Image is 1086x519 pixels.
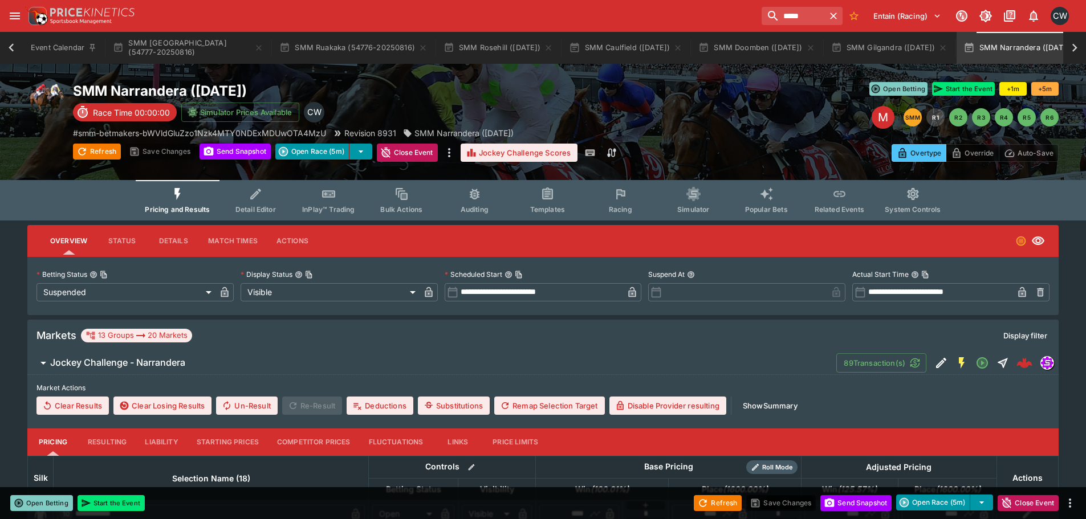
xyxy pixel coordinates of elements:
button: R5 [1018,108,1036,126]
p: Scheduled Start [445,269,502,279]
button: Jockey Challenge - Narrandera [27,352,836,374]
img: horse_racing.png [27,82,64,118]
span: Win(125.57%) [810,483,889,496]
button: Documentation [999,6,1020,26]
span: Auditing [461,205,489,214]
div: simulator [1040,356,1054,370]
button: SMM Gilgandra ([DATE]) [824,32,955,64]
p: Revision 8931 [344,127,396,139]
p: Overtype [910,147,941,159]
button: Close Event [998,495,1059,511]
th: Silk [28,456,54,500]
div: split button [275,144,372,160]
input: search [762,7,824,25]
a: 26099a2d-6831-4c75-a23f-5b3f825dd52c [1013,352,1036,374]
button: Display StatusCopy To Clipboard [295,271,303,279]
div: Event type filters [136,180,950,220]
p: Suspend At [648,269,685,279]
svg: Open [975,356,989,370]
button: Overview [41,227,96,255]
button: R6 [1040,108,1059,126]
span: Un-Result [216,397,277,415]
button: No Bookmarks [845,7,863,25]
button: Copy To Clipboard [305,271,313,279]
button: Edit Detail [931,353,951,373]
span: Racing [609,205,632,214]
img: simulator [1041,357,1054,369]
button: Details [148,227,199,255]
button: more [1063,496,1077,510]
button: Select Tenant [867,7,948,25]
button: SMM Rosehill ([DATE]) [437,32,560,64]
button: Resulting [79,428,136,456]
span: System Controls [885,205,941,214]
img: Sportsbook Management [50,19,112,24]
button: more [442,144,456,162]
span: Selection Name (18) [160,472,263,485]
p: Auto-Save [1018,147,1054,159]
p: Race Time 00:00:00 [93,107,170,118]
div: Suspended [36,283,215,301]
span: Win(100.01%) [563,483,641,496]
svg: Suspended [1015,235,1027,247]
button: Copy To Clipboard [921,271,929,279]
button: Remap Selection Target [494,397,605,415]
button: Start the Event [932,82,995,96]
button: R4 [995,108,1013,126]
em: ( 1600.00 %) [723,483,768,496]
th: Adjusted Pricing [801,456,996,478]
button: Open Race (5m) [896,495,970,510]
button: Simulator Prices Available [181,103,299,122]
span: Roll Mode [758,463,798,472]
button: Connected to PK [951,6,972,26]
button: +1m [999,82,1027,96]
button: Open [972,353,993,373]
div: Edit Meeting [872,106,894,129]
button: select merge strategy [970,495,993,510]
svg: Visible [1031,234,1045,248]
button: Overtype [892,144,946,162]
button: open drawer [5,6,25,26]
h5: Markets [36,329,76,342]
button: SMM Ruakaka (54776-20250816) [272,32,434,64]
button: Deductions [347,397,413,415]
button: Clint Wallis [1047,3,1072,28]
button: Notifications [1023,6,1044,26]
button: Liability [136,428,187,456]
button: Copy To Clipboard [515,271,523,279]
span: Detail Editor [235,205,276,214]
div: Clint Wallis [1051,7,1069,25]
button: R1 [926,108,945,126]
span: Templates [530,205,565,214]
img: PriceKinetics [50,8,135,17]
div: split button [896,495,993,510]
th: Controls [369,456,536,478]
div: Visible [241,283,420,301]
button: R2 [949,108,967,126]
span: Popular Bets [745,205,788,214]
div: Base Pricing [640,460,698,474]
button: select merge strategy [349,144,372,160]
em: ( 100.01 %) [591,483,629,496]
button: Send Snapshot [200,144,271,160]
span: Place(1600.00%) [902,483,993,496]
p: Actual Start Time [852,269,909,279]
button: ShowSummary [736,397,804,415]
span: Related Events [815,205,864,214]
p: Display Status [241,269,292,279]
button: SMM [904,108,922,126]
p: SMM Narrandera ([DATE]) [414,127,514,139]
button: Override [946,144,999,162]
span: Bulk Actions [380,205,422,214]
label: Market Actions [36,379,1050,397]
button: Competitor Prices [268,428,360,456]
button: Match Times [199,227,267,255]
nav: pagination navigation [904,108,1059,126]
span: Place(1600.00%) [689,483,780,496]
span: Visibility [467,483,527,496]
button: R3 [972,108,990,126]
button: Status [96,227,148,255]
button: Disable Provider resulting [609,397,726,415]
button: Links [432,428,483,456]
button: Straight [993,353,1013,373]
